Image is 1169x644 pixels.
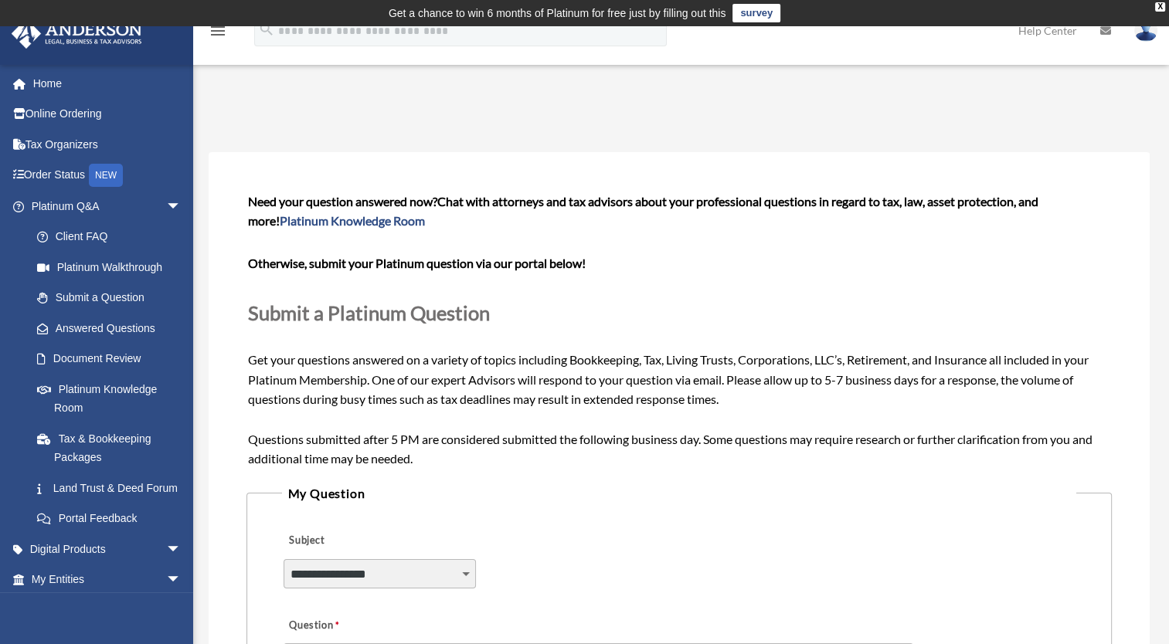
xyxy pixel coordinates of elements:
span: arrow_drop_down [166,191,197,222]
div: close [1155,2,1165,12]
span: Need your question answered now? [248,194,437,208]
a: Answered Questions [22,313,205,344]
span: Chat with attorneys and tax advisors about your professional questions in regard to tax, law, ass... [248,194,1038,229]
a: Order StatusNEW [11,160,205,192]
a: Platinum Knowledge Room [280,213,425,228]
img: Anderson Advisors Platinum Portal [7,19,147,49]
span: Submit a Platinum Question [248,301,490,324]
a: Platinum Q&Aarrow_drop_down [11,191,205,222]
a: Home [11,68,205,99]
a: My Entitiesarrow_drop_down [11,564,205,595]
div: Get a chance to win 6 months of Platinum for free just by filling out this [389,4,726,22]
a: Digital Productsarrow_drop_down [11,534,205,564]
i: menu [209,22,227,40]
span: arrow_drop_down [166,534,197,565]
label: Question [284,615,403,636]
a: survey [732,4,780,22]
a: Platinum Walkthrough [22,252,205,283]
a: Land Trust & Deed Forum [22,473,205,503]
i: search [258,21,275,38]
a: Document Review [22,344,205,375]
a: Tax & Bookkeeping Packages [22,423,205,473]
a: Submit a Question [22,283,197,314]
a: Platinum Knowledge Room [22,374,205,423]
a: Online Ordering [11,99,205,130]
a: Tax Organizers [11,129,205,160]
img: User Pic [1134,19,1157,42]
label: Subject [284,530,430,552]
a: Portal Feedback [22,503,205,534]
span: Get your questions answered on a variety of topics including Bookkeeping, Tax, Living Trusts, Cor... [248,194,1111,466]
a: Client FAQ [22,222,205,253]
div: NEW [89,164,123,187]
span: arrow_drop_down [166,564,197,596]
a: menu [209,27,227,40]
b: Otherwise, submit your Platinum question via our portal below! [248,256,586,270]
legend: My Question [282,483,1077,504]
